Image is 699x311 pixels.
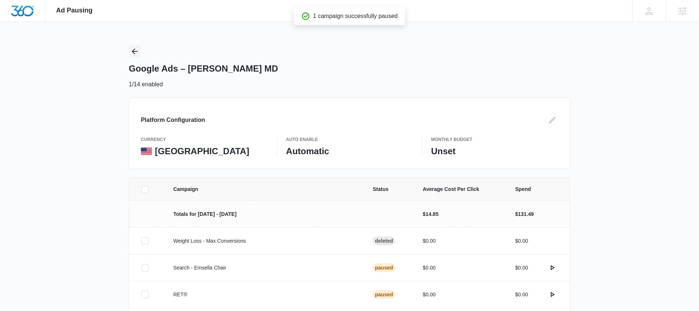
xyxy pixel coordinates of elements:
[141,136,268,143] p: currency
[423,237,497,245] p: $0.00
[173,185,355,193] span: Campaign
[173,291,355,299] p: RET®
[546,262,558,274] button: actions.activate
[423,210,497,218] p: $14.85
[155,146,249,157] p: [GEOGRAPHIC_DATA]
[173,237,355,245] p: Weight Loss - Max Conversions
[373,236,395,245] div: Deleted
[546,114,558,126] button: Edit
[373,263,395,272] div: Paused
[546,289,558,300] button: actions.activate
[141,116,205,124] h3: Platform Configuration
[515,291,528,299] p: $0.00
[373,185,405,193] span: Status
[515,185,558,193] span: Spend
[423,291,497,299] p: $0.00
[286,136,413,143] p: Auto Enable
[515,210,534,218] p: $131.49
[173,264,355,272] p: Search - Emsella Chair
[515,237,528,245] p: $0.00
[56,7,93,14] span: Ad Pausing
[173,210,355,218] p: Totals for [DATE] - [DATE]
[286,146,413,157] p: Automatic
[515,264,528,272] p: $0.00
[423,264,497,272] p: $0.00
[141,148,152,155] img: United States
[129,63,278,74] h1: Google Ads – [PERSON_NAME] MD
[129,80,163,89] p: 1/14 enabled
[423,185,497,193] span: Average Cost Per Click
[431,136,558,143] p: Monthly Budget
[431,146,558,157] p: Unset
[373,290,395,299] div: Paused
[129,46,141,57] button: Back
[313,12,398,21] p: 1 campaign successfully paused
